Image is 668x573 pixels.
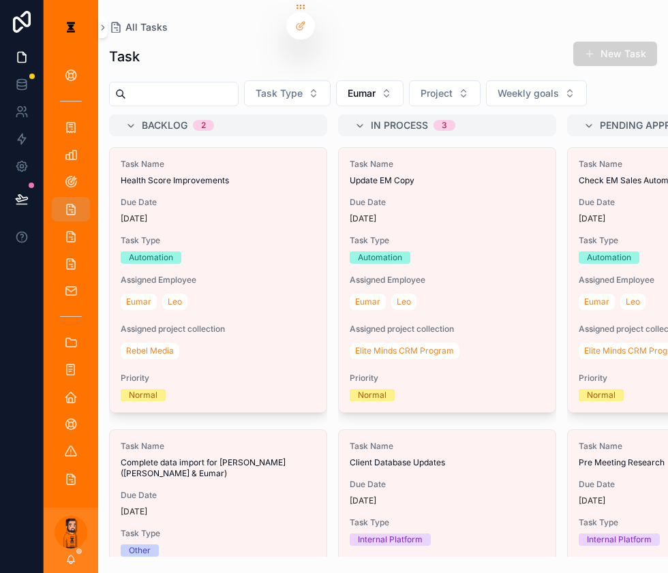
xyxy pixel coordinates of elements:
a: Elite Minds CRM Program [350,343,459,359]
span: All Tasks [125,20,168,34]
a: Eumar [350,294,386,310]
a: All Tasks [109,20,168,34]
span: Client Database Updates [350,457,545,468]
span: Assigned Employee [350,275,545,285]
h1: Task [109,47,140,66]
a: Leo [162,294,187,310]
button: Select Button [486,80,587,106]
div: Internal Platform [358,533,423,546]
span: Weekly goals [498,87,559,100]
p: [DATE] [350,495,376,506]
a: Eumar [579,294,615,310]
span: Task Type [350,235,545,246]
span: Leo [397,296,411,307]
div: scrollable content [44,55,98,507]
span: Project [421,87,453,100]
a: Leo [620,294,646,310]
span: Task Type [121,235,316,246]
span: Complete data import for [PERSON_NAME] ([PERSON_NAME] & Eumar) [121,457,316,479]
span: Rebel Media [126,345,174,356]
div: Automation [587,251,631,264]
div: Automation [129,251,173,264]
span: Update EM Copy [350,175,545,186]
img: App logo [60,16,82,38]
button: Select Button [244,80,331,106]
span: Due Date [121,197,316,208]
p: [DATE] [579,495,605,506]
div: Normal [129,389,157,401]
button: Select Button [336,80,404,106]
a: Task NameHealth Score ImprovementsDue Date[DATE]Task TypeAutomationAssigned EmployeeEumarLeoAssig... [109,147,327,413]
a: Eumar [121,294,157,310]
span: Assigned project collection [121,324,316,335]
span: Due Date [121,490,316,501]
button: New Task [573,42,657,66]
a: Leo [391,294,416,310]
button: Select Button [409,80,481,106]
span: Task Name [350,159,545,170]
div: Normal [587,389,616,401]
span: Task Type [121,528,316,539]
span: Elite Minds CRM Program [355,345,454,356]
p: [DATE] [121,506,147,517]
span: Task Name [121,159,316,170]
div: 3 [442,120,447,131]
span: Priority [350,373,545,384]
p: [DATE] [579,213,605,224]
span: Task Name [350,441,545,452]
div: Normal [358,389,386,401]
span: Task Name [121,441,316,452]
span: Task Type [256,87,303,100]
span: Assigned Employee [121,275,316,285]
p: [DATE] [350,213,376,224]
span: Leo [168,296,182,307]
div: Automation [358,251,402,264]
span: Due Date [350,197,545,208]
span: Eumar [355,296,380,307]
div: Other [129,544,151,557]
a: Rebel Media [121,343,179,359]
span: Task Type [350,517,545,528]
p: [DATE] [121,213,147,224]
span: Eumar [584,296,609,307]
span: Eumar [348,87,376,100]
span: Eumar [126,296,151,307]
span: In Process [371,119,428,132]
span: Leo [626,296,640,307]
div: 2 [201,120,206,131]
span: Due Date [350,479,545,490]
span: Priority [121,373,316,384]
a: Task NameUpdate EM CopyDue Date[DATE]Task TypeAutomationAssigned EmployeeEumarLeoAssigned project... [338,147,556,413]
span: Backlog [142,119,187,132]
span: Assigned project collection [350,324,545,335]
span: Health Score Improvements [121,175,316,186]
div: Internal Platform [587,533,652,546]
